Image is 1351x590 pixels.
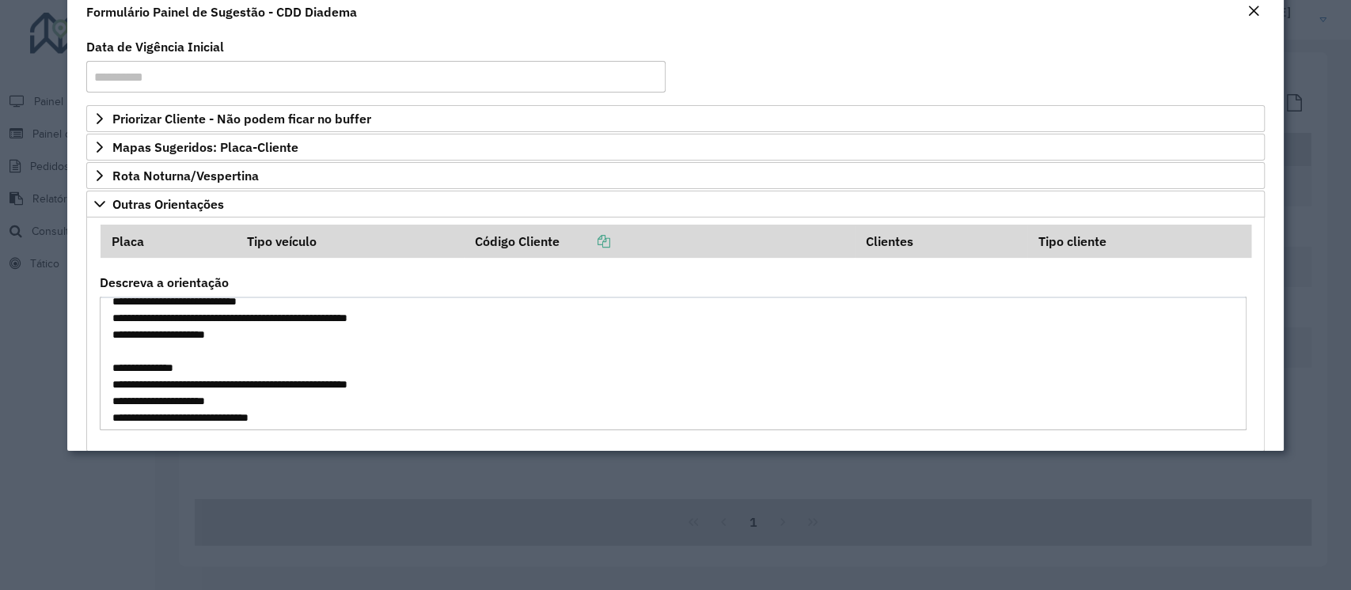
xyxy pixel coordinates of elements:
a: Outras Orientações [86,191,1264,217]
th: Tipo cliente [1027,225,1251,258]
span: Priorizar Cliente - Não podem ficar no buffer [112,112,371,125]
label: Descreva a orientação [100,273,229,292]
th: Código Cliente [464,225,855,258]
th: Placa [101,225,237,258]
em: Fechar [1247,5,1260,17]
th: Tipo veículo [237,225,465,258]
a: Rota Noturna/Vespertina [86,162,1264,189]
span: Rota Noturna/Vespertina [112,169,259,182]
div: Outras Orientações [86,217,1264,452]
h4: Formulário Painel de Sugestão - CDD Diadema [86,2,357,21]
span: Outras Orientações [112,198,224,210]
a: Mapas Sugeridos: Placa-Cliente [86,134,1264,161]
label: Data de Vigência Inicial [86,37,224,56]
th: Clientes [855,225,1027,258]
a: Priorizar Cliente - Não podem ficar no buffer [86,105,1264,132]
span: Mapas Sugeridos: Placa-Cliente [112,141,298,153]
a: Copiar [560,233,610,249]
button: Close [1243,2,1265,22]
